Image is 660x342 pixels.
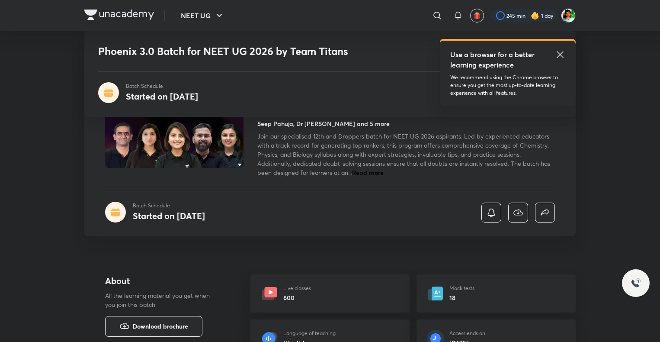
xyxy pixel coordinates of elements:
[449,284,474,292] p: Mock tests
[449,329,485,337] p: Access ends on
[133,202,205,210] p: Batch Schedule
[283,293,311,302] h6: 600
[283,329,336,337] p: Language of teaching
[105,274,223,287] h4: About
[531,11,539,20] img: streak
[98,45,437,58] h1: Phoenix 3.0 Batch for NEET UG 2026 by Team Titans
[133,210,205,222] h4: Started on [DATE]
[450,49,536,70] h5: Use a browser for a better learning experience
[84,10,154,22] a: Company Logo
[473,12,481,19] img: avatar
[176,7,230,24] button: NEET UG
[631,278,641,288] img: ttu
[105,316,202,337] button: Download brochure
[105,291,217,309] p: All the learning material you get when you join this batch
[133,322,188,331] span: Download brochure
[257,119,390,128] h4: Seep Pahuja, Dr [PERSON_NAME] and 5 more
[84,10,154,20] img: Company Logo
[104,89,245,169] img: Thumbnail
[561,8,576,23] img: Mehul Ghosh
[126,82,198,90] p: Batch Schedule
[126,90,198,102] h4: Started on [DATE]
[449,293,474,302] h6: 18
[470,9,484,23] button: avatar
[257,132,550,177] span: Join our specialised 12th and Droppers batch for NEET UG 2026 aspirants. Led by experienced educa...
[283,284,311,292] p: Live classes
[352,168,384,177] span: Read more
[450,74,565,97] p: We recommend using the Chrome browser to ensure you get the most up-to-date learning experience w...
